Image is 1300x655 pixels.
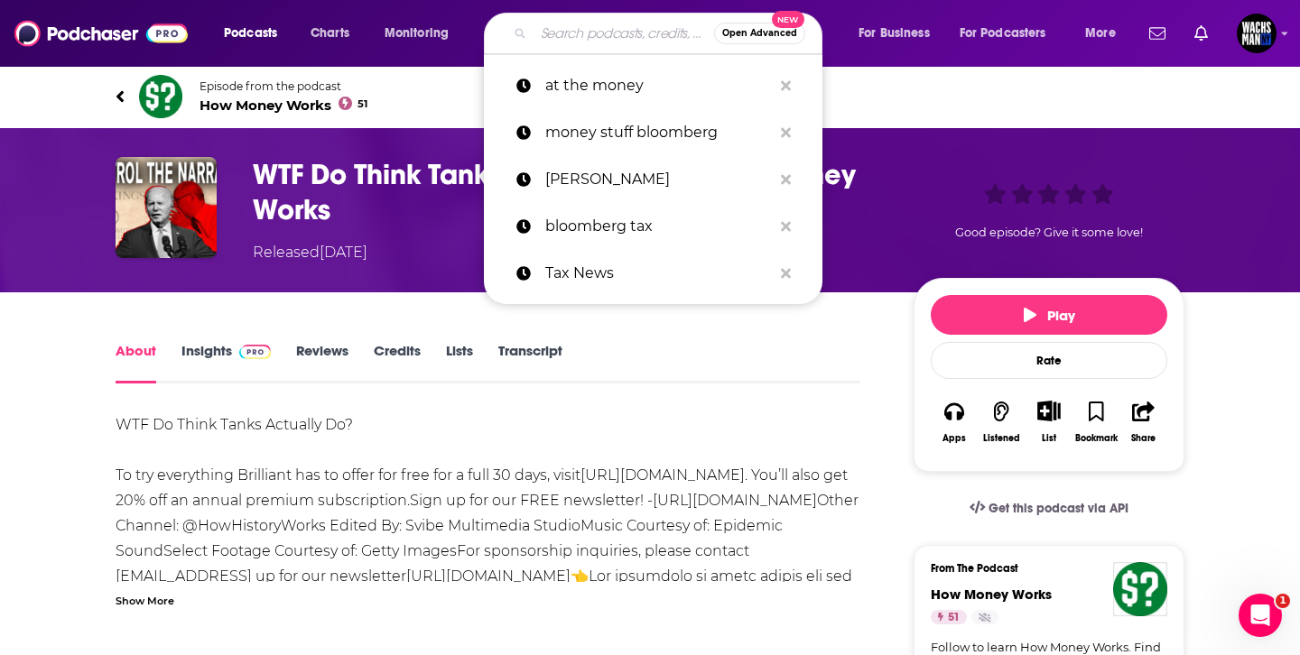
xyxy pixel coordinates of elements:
[931,610,967,624] a: 51
[1072,389,1119,455] button: Bookmark
[357,100,367,108] span: 51
[978,389,1025,455] button: Listened
[1024,307,1075,324] span: Play
[299,19,360,48] a: Charts
[224,21,277,46] span: Podcasts
[1131,433,1156,444] div: Share
[239,345,271,359] img: Podchaser Pro
[501,13,840,54] div: Search podcasts, credits, & more...
[446,342,473,383] a: Lists
[181,342,271,383] a: InsightsPodchaser Pro
[931,342,1167,379] div: Rate
[1187,18,1215,49] a: Show notifications dropdown
[1085,21,1116,46] span: More
[859,21,930,46] span: For Business
[1237,14,1277,53] button: Show profile menu
[200,79,367,93] span: Episode from the podcast
[484,62,822,109] a: at the money
[955,486,1143,530] a: Get this podcast via API
[1030,401,1067,420] button: Show More Button
[653,492,817,509] a: [URL][DOMAIN_NAME]
[931,389,978,455] button: Apps
[296,342,348,383] a: Reviews
[580,466,745,484] a: [URL][DOMAIN_NAME]
[253,157,885,227] h1: WTF Do Think Tanks Actually Do? | How Money Works
[931,562,1153,575] h3: From The Podcast
[960,21,1046,46] span: For Podcasters
[484,156,822,203] a: [PERSON_NAME]
[545,109,772,156] p: money stuff bloomberg
[484,203,822,250] a: bloomberg tax
[385,21,449,46] span: Monitoring
[534,19,714,48] input: Search podcasts, credits, & more...
[1042,432,1056,444] div: List
[948,609,960,627] span: 51
[1120,389,1167,455] button: Share
[846,19,952,48] button: open menu
[1276,594,1290,608] span: 1
[931,295,1167,335] button: Play
[139,75,182,118] img: How Money Works
[116,157,217,258] img: WTF Do Think Tanks Actually Do? | How Money Works
[545,250,772,297] p: Tax News
[253,242,367,263] div: Released [DATE]
[372,19,472,48] button: open menu
[772,11,804,28] span: New
[948,19,1072,48] button: open menu
[311,21,349,46] span: Charts
[374,342,421,383] a: Credits
[116,342,156,383] a: About
[545,203,772,250] p: bloomberg tax
[722,29,797,38] span: Open Advanced
[983,433,1020,444] div: Listened
[406,567,571,585] a: [URL][DOMAIN_NAME]
[498,342,562,383] a: Transcript
[714,23,805,44] button: Open AdvancedNew
[1113,562,1167,616] img: How Money Works
[484,250,822,297] a: Tax News
[1239,594,1282,637] iframe: Intercom live chat
[942,433,966,444] div: Apps
[1075,433,1118,444] div: Bookmark
[211,19,301,48] button: open menu
[1237,14,1277,53] span: Logged in as WachsmanNY
[200,97,367,114] span: How Money Works
[1142,18,1173,49] a: Show notifications dropdown
[545,62,772,109] p: at the money
[955,226,1143,239] span: Good episode? Give it some love!
[1237,14,1277,53] img: User Profile
[989,501,1128,516] span: Get this podcast via API
[1026,389,1072,455] div: Show More ButtonList
[1072,19,1138,48] button: open menu
[14,16,188,51] img: Podchaser - Follow, Share and Rate Podcasts
[484,109,822,156] a: money stuff bloomberg
[116,75,1184,118] a: How Money WorksEpisode from the podcastHow Money Works51
[545,156,772,203] p: Violetta Chekan
[931,586,1052,603] a: How Money Works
